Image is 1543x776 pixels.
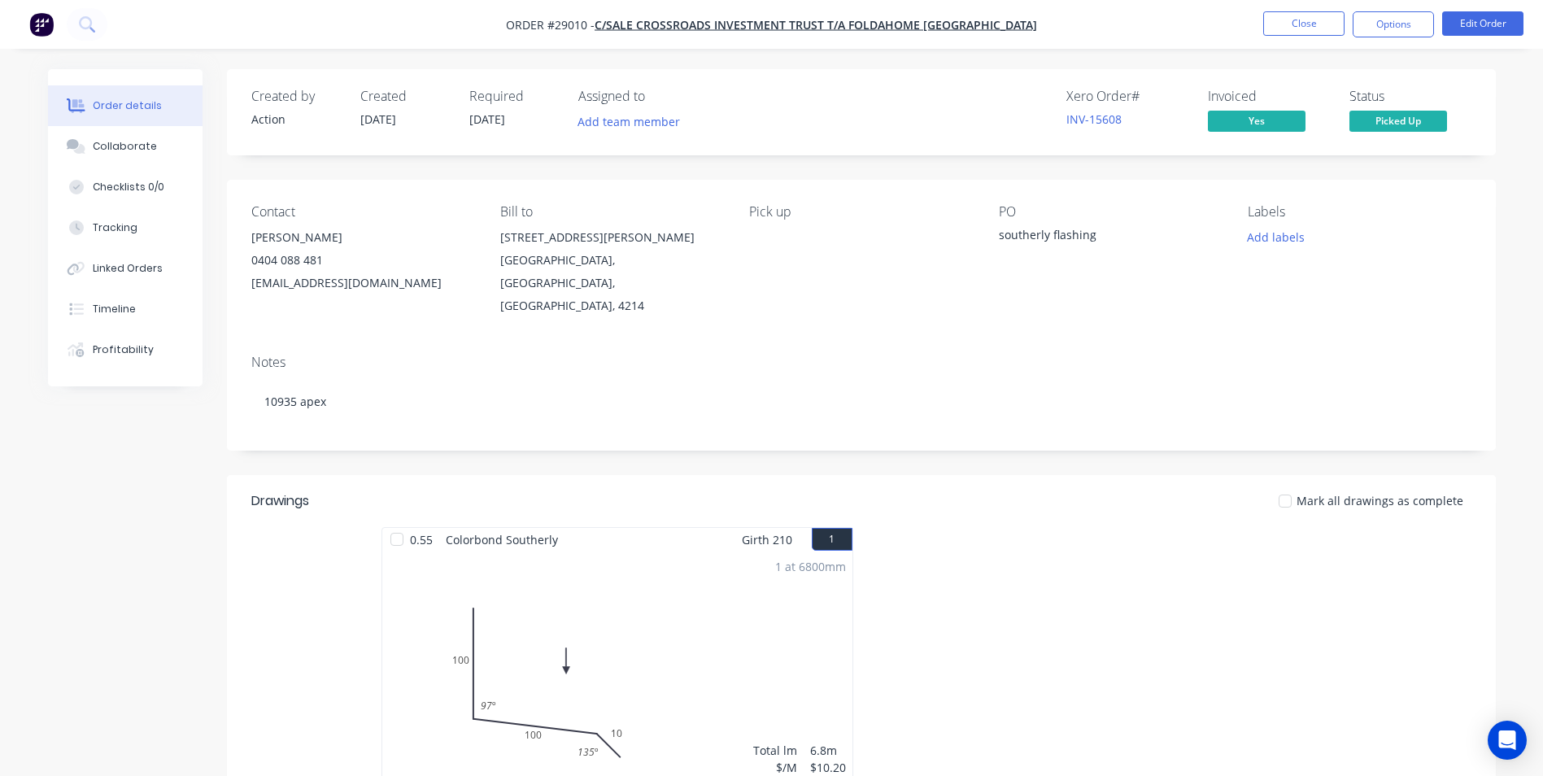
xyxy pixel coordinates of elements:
div: Status [1349,89,1471,104]
div: Collaborate [93,139,157,154]
button: Options [1353,11,1434,37]
div: Required [469,89,559,104]
div: Assigned to [578,89,741,104]
span: [DATE] [469,111,505,127]
button: Profitability [48,329,203,370]
div: Created [360,89,450,104]
button: Picked Up [1349,111,1447,135]
div: Bill to [500,204,723,220]
button: Edit Order [1442,11,1523,36]
button: Linked Orders [48,248,203,289]
button: Tracking [48,207,203,248]
span: Order #29010 - [506,17,595,33]
span: Mark all drawings as complete [1297,492,1463,509]
div: [STREET_ADDRESS][PERSON_NAME][GEOGRAPHIC_DATA], [GEOGRAPHIC_DATA], [GEOGRAPHIC_DATA], 4214 [500,226,723,317]
button: Order details [48,85,203,126]
div: PO [999,204,1222,220]
button: Checklists 0/0 [48,167,203,207]
button: 1 [812,528,852,551]
button: Collaborate [48,126,203,167]
div: [PERSON_NAME] [251,226,474,249]
div: Tracking [93,220,137,235]
div: Xero Order # [1066,89,1188,104]
div: Notes [251,355,1471,370]
div: 6.8m [810,742,846,759]
button: Add team member [578,111,689,133]
div: Open Intercom Messenger [1488,721,1527,760]
span: Colorbond Southerly [439,528,564,551]
div: southerly flashing [999,226,1202,249]
div: [GEOGRAPHIC_DATA], [GEOGRAPHIC_DATA], [GEOGRAPHIC_DATA], 4214 [500,249,723,317]
span: 0.55 [403,528,439,551]
button: Close [1263,11,1345,36]
div: 10935 apex [251,377,1471,426]
div: Action [251,111,341,128]
div: Timeline [93,302,136,316]
div: Total lm [753,742,797,759]
div: [EMAIL_ADDRESS][DOMAIN_NAME] [251,272,474,294]
div: $/M [753,759,797,776]
span: [DATE] [360,111,396,127]
div: Linked Orders [93,261,163,276]
div: Profitability [93,342,154,357]
button: Add labels [1239,226,1314,248]
img: Factory [29,12,54,37]
span: Girth 210 [742,528,792,551]
div: Created by [251,89,341,104]
a: INV-15608 [1066,111,1122,127]
div: [STREET_ADDRESS][PERSON_NAME] [500,226,723,249]
button: Add team member [569,111,688,133]
div: Pick up [749,204,972,220]
div: $10.20 [810,759,846,776]
div: Contact [251,204,474,220]
div: Order details [93,98,162,113]
span: Picked Up [1349,111,1447,131]
button: Timeline [48,289,203,329]
a: C/SALE Crossroads Investment Trust T/A FOLDAHOME [GEOGRAPHIC_DATA] [595,17,1037,33]
div: 1 at 6800mm [775,558,846,575]
div: Invoiced [1208,89,1330,104]
div: [PERSON_NAME]0404 088 481[EMAIL_ADDRESS][DOMAIN_NAME] [251,226,474,294]
div: Checklists 0/0 [93,180,164,194]
div: Drawings [251,491,309,511]
div: 0404 088 481 [251,249,474,272]
span: Yes [1208,111,1305,131]
div: Labels [1248,204,1471,220]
